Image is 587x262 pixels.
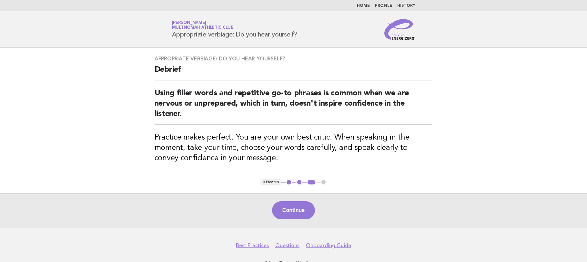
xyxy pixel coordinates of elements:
button: < Previous [260,179,281,185]
img: Service Energizers [384,19,415,40]
button: 1 [286,179,292,185]
h1: Appropriate verbiage: Do you hear yourself? [172,21,298,38]
a: History [397,4,415,8]
a: Questions [275,242,299,249]
button: 3 [307,179,316,185]
h3: Practice makes perfect. You are your own best critic. When speaking in the moment, take your time... [155,132,433,163]
a: Home [357,4,370,8]
h2: Using filler words and repetitive go-to phrases is common when we are nervous or unprepared, whic... [155,88,433,125]
a: Best Practices [236,242,269,249]
button: Continue [272,201,315,219]
h3: Appropriate verbiage: Do you hear yourself? [155,56,433,62]
a: [PERSON_NAME]Multnomah Athletic Club [172,21,234,30]
button: 2 [296,179,303,185]
a: Onboarding Guide [306,242,351,249]
a: Profile [375,4,392,8]
h2: Debrief [155,65,433,80]
span: Multnomah Athletic Club [172,26,234,30]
